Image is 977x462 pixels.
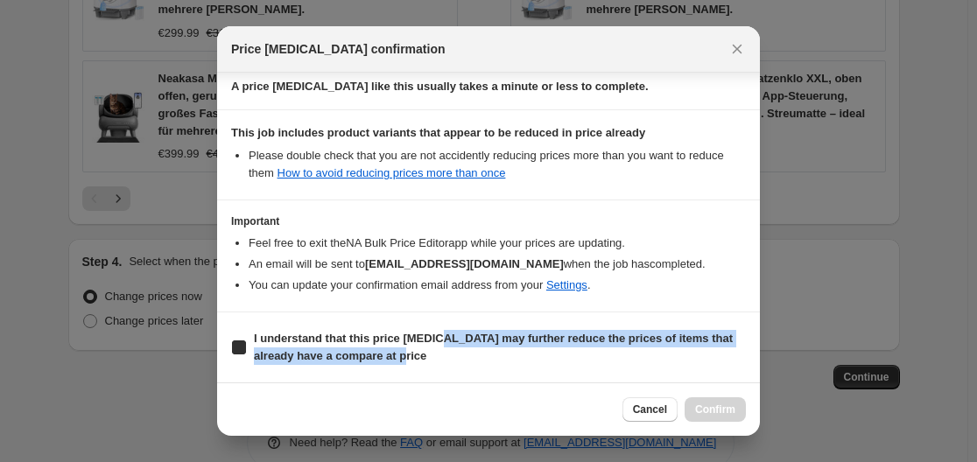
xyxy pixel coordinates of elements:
b: I understand that this price [MEDICAL_DATA] may further reduce the prices of items that already h... [254,332,733,362]
button: Cancel [622,397,678,422]
li: An email will be sent to when the job has completed . [249,255,746,273]
li: You can update your confirmation email address from your . [249,276,746,294]
h3: Important [231,214,746,228]
li: Please double check that you are not accidently reducing prices more than you want to reduce them [249,147,746,182]
span: Cancel [633,402,667,416]
b: This job includes product variants that appear to be reduced in price already [231,126,645,139]
span: Price [MEDICAL_DATA] confirmation [231,40,446,58]
a: How to avoid reducing prices more than once [278,166,506,179]
button: Close [725,37,749,61]
li: Feel free to exit the NA Bulk Price Editor app while your prices are updating. [249,234,746,252]
a: Settings [546,278,587,291]
b: [EMAIL_ADDRESS][DOMAIN_NAME] [365,257,564,270]
b: A price [MEDICAL_DATA] like this usually takes a minute or less to complete. [231,80,649,93]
